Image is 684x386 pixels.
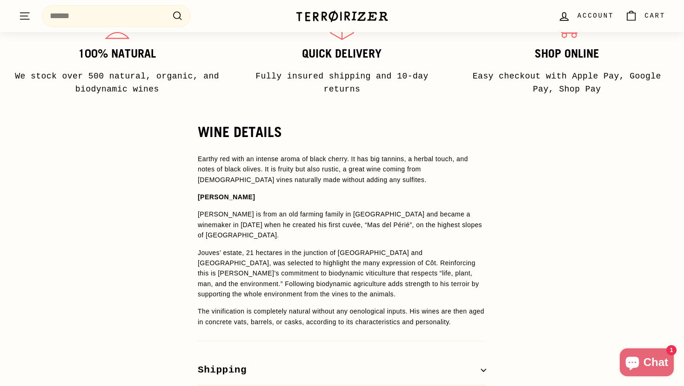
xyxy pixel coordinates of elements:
span: Account [577,11,614,21]
p: Jouves’ estate, 21 hectares in the junction of [GEOGRAPHIC_DATA] and [GEOGRAPHIC_DATA], was selec... [198,248,486,300]
strong: [PERSON_NAME] [198,193,255,201]
span: Cart [644,11,665,21]
h2: WINE DETAILS [198,124,486,140]
a: Cart [619,2,671,30]
inbox-online-store-chat: Shopify online store chat [617,348,677,379]
button: Shipping [198,355,486,386]
h3: Shop Online [465,47,669,60]
p: Earthy red with an intense aroma of black cherry. It has big tannins, a herbal touch, and notes o... [198,154,486,185]
h3: 100% Natural [15,47,219,60]
p: The vinification is completely natural without any oenological inputs. His wines are then aged in... [198,306,486,327]
p: Fully insured shipping and 10-day returns [240,70,444,97]
p: Easy checkout with Apple Pay, Google Pay, Shop Pay [465,70,669,97]
a: Account [552,2,619,30]
p: We stock over 500 natural, organic, and biodynamic wines [15,70,219,97]
h3: Quick delivery [240,47,444,60]
p: [PERSON_NAME] is from an old farming family in [GEOGRAPHIC_DATA] and became a winemaker in [DATE]... [198,209,486,240]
